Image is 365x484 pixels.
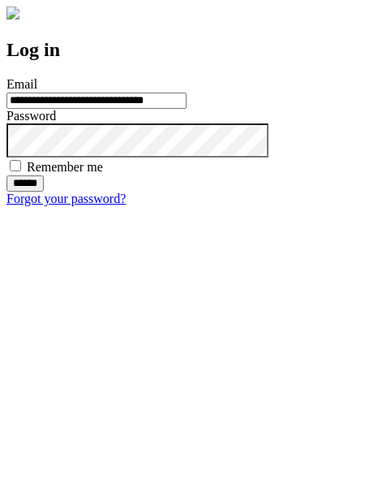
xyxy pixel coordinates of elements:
[6,109,56,123] label: Password
[6,39,359,61] h2: Log in
[27,160,103,174] label: Remember me
[6,6,19,19] img: logo-4e3dc11c47720685a147b03b5a06dd966a58ff35d612b21f08c02c0306f2b779.png
[6,192,126,205] a: Forgot your password?
[6,77,37,91] label: Email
